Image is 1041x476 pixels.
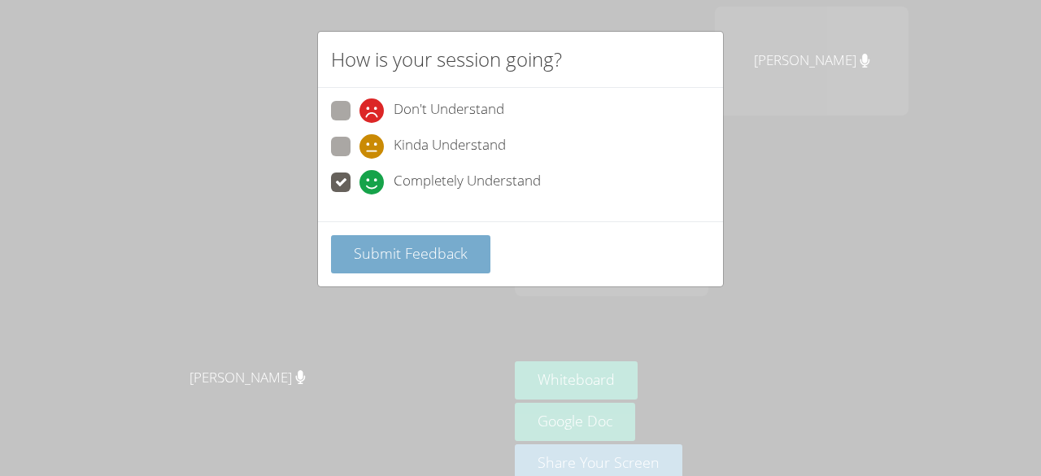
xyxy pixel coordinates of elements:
[354,243,468,263] span: Submit Feedback
[394,134,506,159] span: Kinda Understand
[394,98,504,123] span: Don't Understand
[331,235,490,273] button: Submit Feedback
[394,170,541,194] span: Completely Understand
[331,45,562,74] h2: How is your session going?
